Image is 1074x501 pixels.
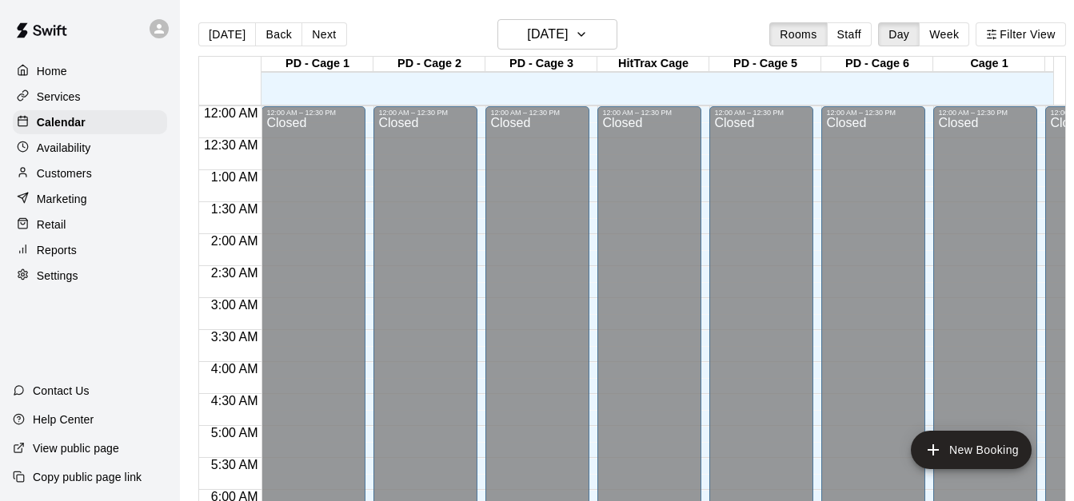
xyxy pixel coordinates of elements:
[911,431,1032,469] button: add
[13,187,167,211] a: Marketing
[33,383,90,399] p: Contact Us
[207,234,262,248] span: 2:00 AM
[37,268,78,284] p: Settings
[597,57,709,72] div: HitTrax Cage
[13,85,167,109] a: Services
[266,109,361,117] div: 12:00 AM – 12:30 PM
[602,109,697,117] div: 12:00 AM – 12:30 PM
[207,202,262,216] span: 1:30 AM
[200,106,262,120] span: 12:00 AM
[13,238,167,262] a: Reports
[37,191,87,207] p: Marketing
[37,63,67,79] p: Home
[198,22,256,46] button: [DATE]
[37,114,86,130] p: Calendar
[37,217,66,233] p: Retail
[485,57,597,72] div: PD - Cage 3
[200,138,262,152] span: 12:30 AM
[207,266,262,280] span: 2:30 AM
[37,89,81,105] p: Services
[13,264,167,288] a: Settings
[827,22,872,46] button: Staff
[37,140,91,156] p: Availability
[262,57,373,72] div: PD - Cage 1
[33,412,94,427] p: Help Center
[709,57,821,72] div: PD - Cage 5
[207,330,262,344] span: 3:30 AM
[378,109,473,117] div: 12:00 AM – 12:30 PM
[207,394,262,408] span: 4:30 AM
[878,22,920,46] button: Day
[301,22,346,46] button: Next
[33,469,142,485] p: Copy public page link
[207,170,262,184] span: 1:00 AM
[37,242,77,258] p: Reports
[938,109,1032,117] div: 12:00 AM – 12:30 PM
[207,426,262,439] span: 5:00 AM
[826,109,920,117] div: 12:00 AM – 12:30 PM
[207,458,262,471] span: 5:30 AM
[207,362,262,376] span: 4:00 AM
[933,57,1045,72] div: Cage 1
[13,59,167,83] a: Home
[13,110,167,134] a: Calendar
[13,213,167,237] a: Retail
[490,109,585,117] div: 12:00 AM – 12:30 PM
[13,136,167,160] a: Availability
[821,57,933,72] div: PD - Cage 6
[919,22,969,46] button: Week
[976,22,1065,46] button: Filter View
[497,19,617,50] button: [DATE]
[373,57,485,72] div: PD - Cage 2
[207,298,262,312] span: 3:00 AM
[33,440,119,456] p: View public page
[527,23,568,46] h6: [DATE]
[255,22,302,46] button: Back
[13,161,167,185] a: Customers
[769,22,827,46] button: Rooms
[37,165,92,181] p: Customers
[714,109,808,117] div: 12:00 AM – 12:30 PM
